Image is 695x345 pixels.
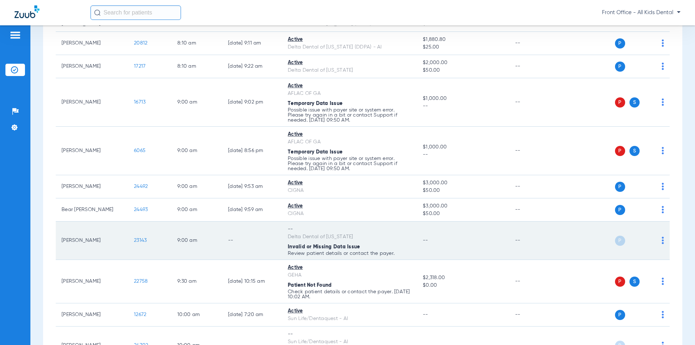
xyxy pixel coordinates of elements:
[9,31,21,39] img: hamburger-icon
[662,63,664,70] img: group-dot-blue.svg
[288,36,411,43] div: Active
[615,236,625,246] span: P
[662,183,664,190] img: group-dot-blue.svg
[423,210,503,218] span: $50.00
[288,202,411,210] div: Active
[56,303,128,327] td: [PERSON_NAME]
[134,148,146,153] span: 6065
[172,303,222,327] td: 10:00 AM
[288,315,411,323] div: Sun Life/Dentaquest - AI
[423,312,428,317] span: --
[509,198,558,222] td: --
[288,289,411,299] p: Check patient details or contact the payer. [DATE] 10:02 AM.
[56,222,128,260] td: [PERSON_NAME]
[172,78,222,127] td: 9:00 AM
[423,67,503,74] span: $50.00
[288,307,411,315] div: Active
[509,260,558,303] td: --
[134,184,148,189] span: 24492
[423,36,503,43] span: $1,880.80
[615,38,625,49] span: P
[423,59,503,67] span: $2,000.00
[222,55,282,78] td: [DATE] 9:22 AM
[56,260,128,303] td: [PERSON_NAME]
[423,179,503,187] span: $3,000.00
[662,206,664,213] img: group-dot-blue.svg
[509,55,558,78] td: --
[56,127,128,175] td: [PERSON_NAME]
[134,207,148,212] span: 24493
[90,5,181,20] input: Search for patients
[14,5,39,18] img: Zuub Logo
[288,43,411,51] div: Delta Dental of [US_STATE] (DDPA) - AI
[288,233,411,241] div: Delta Dental of [US_STATE]
[172,175,222,198] td: 9:00 AM
[288,131,411,138] div: Active
[509,222,558,260] td: --
[615,97,625,108] span: P
[222,303,282,327] td: [DATE] 7:20 AM
[56,78,128,127] td: [PERSON_NAME]
[602,9,681,16] span: Front Office - All Kids Dental
[423,151,503,159] span: --
[222,222,282,260] td: --
[94,9,101,16] img: Search Icon
[288,251,411,256] p: Review patient details or contact the payer.
[222,78,282,127] td: [DATE] 9:02 PM
[288,272,411,279] div: GEHA
[288,108,411,123] p: Possible issue with payer site or system error. Please try again in a bit or contact Support if n...
[662,98,664,106] img: group-dot-blue.svg
[423,238,428,243] span: --
[423,187,503,194] span: $50.00
[662,237,664,244] img: group-dot-blue.svg
[629,277,640,287] span: S
[288,90,411,97] div: AFLAC OF GA
[172,55,222,78] td: 8:10 AM
[134,238,147,243] span: 23143
[423,202,503,210] span: $3,000.00
[288,331,411,338] div: --
[222,175,282,198] td: [DATE] 9:53 AM
[288,187,411,194] div: CIGNA
[662,147,664,154] img: group-dot-blue.svg
[56,32,128,55] td: [PERSON_NAME]
[288,179,411,187] div: Active
[288,244,360,249] span: Invalid or Missing Data Issue
[288,156,411,171] p: Possible issue with payer site or system error. Please try again in a bit or contact Support if n...
[134,41,147,46] span: 20812
[134,279,148,284] span: 22758
[222,198,282,222] td: [DATE] 9:59 AM
[659,310,695,345] iframe: Chat Widget
[423,95,503,102] span: $1,000.00
[288,226,411,233] div: --
[288,59,411,67] div: Active
[222,32,282,55] td: [DATE] 9:11 AM
[134,64,146,69] span: 17217
[172,32,222,55] td: 8:10 AM
[288,101,342,106] span: Temporary Data Issue
[56,198,128,222] td: Bear [PERSON_NAME]
[423,274,503,282] span: $2,318.00
[509,78,558,127] td: --
[423,282,503,289] span: $0.00
[629,146,640,156] span: S
[222,260,282,303] td: [DATE] 10:15 AM
[172,127,222,175] td: 9:00 AM
[509,32,558,55] td: --
[288,67,411,74] div: Delta Dental of [US_STATE]
[509,175,558,198] td: --
[423,143,503,151] span: $1,000.00
[615,62,625,72] span: P
[288,210,411,218] div: CIGNA
[615,146,625,156] span: P
[288,138,411,146] div: AFLAC OF GA
[423,102,503,110] span: --
[134,100,146,105] span: 16713
[134,312,146,317] span: 12672
[615,310,625,320] span: P
[509,303,558,327] td: --
[172,260,222,303] td: 9:30 AM
[662,39,664,47] img: group-dot-blue.svg
[423,43,503,51] span: $25.00
[288,82,411,90] div: Active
